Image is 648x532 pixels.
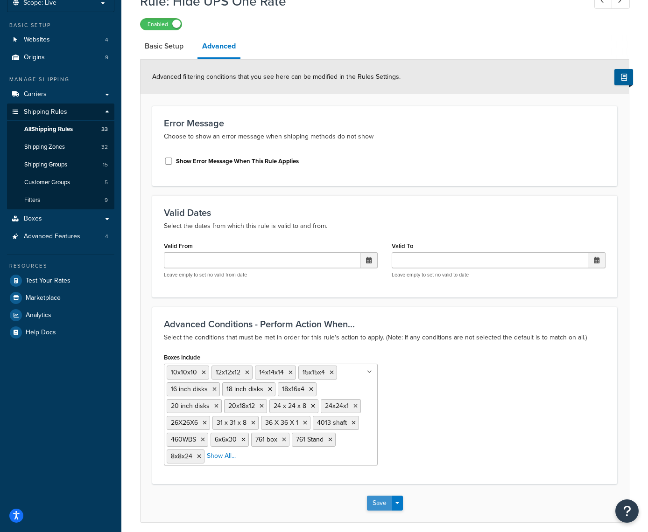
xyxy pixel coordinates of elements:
[7,174,114,191] li: Customer Groups
[164,242,193,249] label: Valid From
[164,207,606,218] h3: Valid Dates
[24,36,50,44] span: Websites
[274,401,306,411] span: 24 x 24 x 8
[164,131,606,142] p: Choose to show an error message when shipping methods do not show
[392,271,606,278] p: Leave empty to set no valid to date
[7,192,114,209] a: Filters9
[164,271,378,278] p: Leave empty to set no valid from date
[164,221,606,232] p: Select the dates from which this rule is valid to and from.
[7,290,114,306] a: Marketplace
[7,31,114,48] li: Websites
[24,108,67,116] span: Shipping Rules
[26,294,61,302] span: Marketplace
[7,192,114,209] li: Filters
[24,143,65,151] span: Shipping Zones
[24,90,47,98] span: Carriers
[7,156,114,173] li: Shipping Groups
[7,86,114,103] a: Carriers
[614,69,633,85] button: Show Help Docs
[325,401,349,411] span: 24x24x1
[24,215,42,223] span: Boxes
[217,418,247,428] span: 31 x 31 x 8
[7,228,114,245] li: Advanced Features
[105,196,108,204] span: 9
[171,418,198,428] span: 26X26X6
[207,451,236,461] a: Show All...
[282,384,304,394] span: 18x16x4
[176,157,299,166] label: Show Error Message When This Rule Applies
[197,35,240,59] a: Advanced
[101,125,108,133] span: 33
[171,401,210,411] span: 20 inch disks
[164,319,606,329] h3: Advanced Conditions - Perform Action When...
[7,324,114,341] a: Help Docs
[24,161,67,169] span: Shipping Groups
[171,367,197,377] span: 10x10x10
[24,233,80,241] span: Advanced Features
[7,76,114,83] div: Manage Shipping
[7,21,114,29] div: Basic Setup
[7,138,114,156] a: Shipping Zones32
[101,143,108,151] span: 32
[7,138,114,156] li: Shipping Zones
[164,332,606,343] p: Select the conditions that must be met in order for this rule's action to apply. (Note: If any co...
[317,418,347,428] span: 4013 shaft
[171,384,208,394] span: 16 inch disks
[215,435,237,444] span: 6x6x30
[7,49,114,66] a: Origins9
[226,384,263,394] span: 18 inch disks
[7,272,114,289] a: Test Your Rates
[392,242,413,249] label: Valid To
[296,435,324,444] span: 761 Stand
[7,262,114,270] div: Resources
[265,418,298,428] span: 36 X 36 X 1
[7,31,114,48] a: Websites4
[7,104,114,210] li: Shipping Rules
[259,367,284,377] span: 14x14x14
[24,54,45,62] span: Origins
[7,307,114,324] a: Analytics
[24,125,73,133] span: All Shipping Rules
[26,311,51,319] span: Analytics
[164,354,200,361] label: Boxes Include
[140,35,188,57] a: Basic Setup
[7,156,114,173] a: Shipping Groups15
[24,196,40,204] span: Filters
[171,435,196,444] span: 460WBS
[105,36,108,44] span: 4
[105,54,108,62] span: 9
[164,118,606,128] h3: Error Message
[24,179,70,187] span: Customer Groups
[7,49,114,66] li: Origins
[7,174,114,191] a: Customer Groups5
[255,435,277,444] span: 761 box
[7,121,114,138] a: AllShipping Rules33
[303,367,325,377] span: 15x15x4
[141,19,182,30] label: Enabled
[103,161,108,169] span: 15
[171,451,192,461] span: 8x8x24
[7,104,114,121] a: Shipping Rules
[26,277,70,285] span: Test Your Rates
[228,401,255,411] span: 20x18x12
[105,233,108,241] span: 4
[216,367,240,377] span: 12x12x12
[7,210,114,228] a: Boxes
[105,179,108,187] span: 5
[26,329,56,337] span: Help Docs
[367,496,392,511] button: Save
[152,72,401,82] span: Advanced filtering conditions that you see here can be modified in the Rules Settings.
[615,499,639,523] button: Open Resource Center
[7,228,114,245] a: Advanced Features4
